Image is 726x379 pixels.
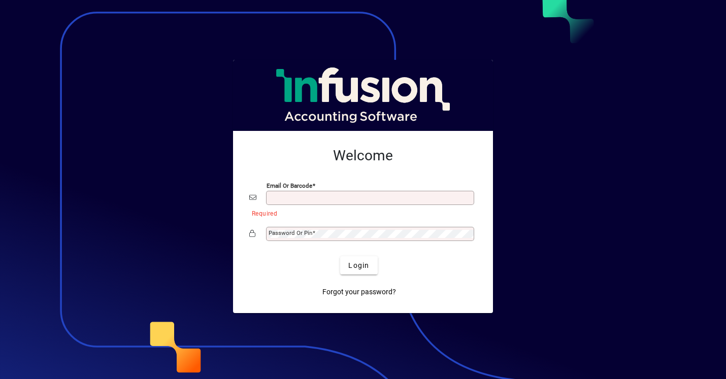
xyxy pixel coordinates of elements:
mat-label: Email or Barcode [267,182,312,189]
button: Login [340,256,377,274]
span: Forgot your password? [322,287,396,297]
span: Login [348,260,369,271]
mat-label: Password or Pin [269,229,312,236]
h2: Welcome [249,147,477,164]
a: Forgot your password? [318,283,400,301]
mat-error: Required [252,208,469,218]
